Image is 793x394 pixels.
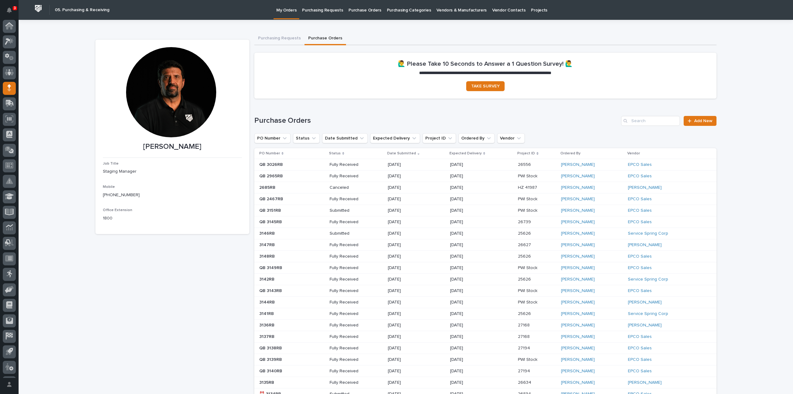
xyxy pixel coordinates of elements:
p: Fully Received [330,242,374,248]
a: EPCO Sales [628,346,652,351]
p: QB 3140RB [259,367,283,374]
p: [DATE] [450,208,494,213]
a: [PERSON_NAME] [561,254,595,259]
p: 25626 [518,253,532,259]
p: [DATE] [388,277,432,282]
p: [DATE] [388,185,432,190]
a: Service Spring Corp [628,277,668,282]
p: QB 3026RB [259,161,284,167]
a: Service Spring Corp [628,231,668,236]
p: [DATE] [388,369,432,374]
p: 26627 [518,241,532,248]
p: Fully Received [330,369,374,374]
a: [PERSON_NAME] [561,242,595,248]
p: [DATE] [450,219,494,225]
tr: QB 3145RBQB 3145RB Fully Received[DATE][DATE]2673926739 [PERSON_NAME] EPCO Sales [254,216,716,228]
p: 3142RB [259,276,276,282]
h1: Purchase Orders [254,116,619,125]
p: Fully Received [330,323,374,328]
p: Project ID [517,150,535,157]
a: EPCO Sales [628,369,652,374]
p: [DATE] [450,185,494,190]
tr: 3147RB3147RB Fully Received[DATE][DATE]2662726627 [PERSON_NAME] [PERSON_NAME] [254,239,716,251]
p: [DATE] [388,265,432,271]
p: [DATE] [450,162,494,167]
p: [DATE] [388,334,432,339]
span: Office Extension [103,208,132,212]
a: EPCO Sales [628,288,652,294]
p: 3137RB [259,333,276,339]
p: 2685RB [259,184,277,190]
button: Ordered By [458,133,495,143]
p: [DATE] [450,265,494,271]
h2: 🙋‍♂️ Please Take 10 Seconds to Answer a 1 Question Survey! 🙋‍♂️ [398,60,573,68]
p: [DATE] [388,288,432,294]
a: Service Spring Corp [628,311,668,317]
p: 25626 [518,276,532,282]
button: Date Submitted [322,133,368,143]
a: EPCO Sales [628,174,652,179]
p: 3146RB [259,230,276,236]
p: Submitted [330,231,374,236]
a: EPCO Sales [628,219,652,225]
tr: QB 3138RBQB 3138RB Fully Received[DATE][DATE]2719427194 [PERSON_NAME] EPCO Sales [254,343,716,354]
tr: 3144RB3144RB Fully Received[DATE][DATE]PWI StockPWI Stock [PERSON_NAME] [PERSON_NAME] [254,297,716,308]
span: Mobile [103,185,115,189]
tr: QB 2467RBQB 2467RB Fully Received[DATE][DATE]PWI StockPWI Stock [PERSON_NAME] EPCO Sales [254,193,716,205]
p: 27168 [518,333,531,339]
p: PO Number [259,150,280,157]
tr: 3135RB3135RB Fully Received[DATE][DATE]2663426634 [PERSON_NAME] [PERSON_NAME] [254,377,716,388]
p: QB 3145RB [259,218,283,225]
p: [DATE] [450,300,494,305]
a: EPCO Sales [628,265,652,271]
a: [PHONE_NUMBER] [103,193,140,197]
p: [DATE] [450,277,494,282]
p: [DATE] [388,197,432,202]
p: [DATE] [450,174,494,179]
p: Fully Received [330,334,374,339]
p: 27194 [518,367,531,374]
p: PWI Stock [518,299,539,305]
p: QB 2965RB [259,172,284,179]
tr: QB 3140RBQB 3140RB Fully Received[DATE][DATE]2719427194 [PERSON_NAME] EPCO Sales [254,365,716,377]
tr: QB 3151RBQB 3151RB Submitted[DATE][DATE]PWI StockPWI Stock [PERSON_NAME] EPCO Sales [254,205,716,216]
p: [DATE] [388,380,432,385]
div: Search [621,116,680,126]
p: [DATE] [388,242,432,248]
a: [PERSON_NAME] [561,265,595,271]
p: PWI Stock [518,287,539,294]
p: Expected Delivery [449,150,482,157]
button: Notifications [3,4,16,17]
p: QB 3138RB [259,344,283,351]
p: 27194 [518,344,531,351]
a: [PERSON_NAME] [561,380,595,385]
a: [PERSON_NAME] [628,300,662,305]
p: Canceled [330,185,374,190]
span: Add New [694,119,712,123]
p: 3136RB [259,321,276,328]
p: QB 3143RB [259,287,283,294]
img: Workspace Logo [33,3,44,14]
p: [DATE] [450,288,494,294]
p: [DATE] [388,231,432,236]
a: [PERSON_NAME] [561,208,595,213]
p: [DATE] [388,311,432,317]
a: [PERSON_NAME] [561,311,595,317]
a: EPCO Sales [628,208,652,213]
p: Status [329,150,341,157]
p: [DATE] [450,323,494,328]
a: [PERSON_NAME] [628,380,662,385]
p: Fully Received [330,174,374,179]
button: Purchasing Requests [254,32,304,45]
a: [PERSON_NAME] [561,162,595,167]
span: TAKE SURVEY [471,84,500,88]
tr: QB 3026RBQB 3026RB Fully Received[DATE][DATE]2655626556 [PERSON_NAME] EPCO Sales [254,159,716,170]
p: [DATE] [450,231,494,236]
a: [PERSON_NAME] [628,323,662,328]
a: [PERSON_NAME] [561,219,595,225]
p: QB 2467RB [259,195,284,202]
p: Submitted [330,208,374,213]
h2: 05. Purchasing & Receiving [55,7,109,13]
p: 3 [14,6,16,10]
p: [DATE] [388,346,432,351]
